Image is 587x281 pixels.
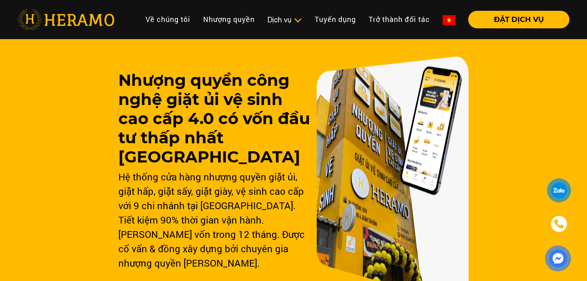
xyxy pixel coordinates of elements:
h3: Nhượng quyền công nghệ giặt ủi vệ sinh cao cấp 4.0 có vốn đầu tư thấp nhất [GEOGRAPHIC_DATA] [118,71,310,166]
img: phone-icon [555,220,563,228]
a: Nhượng quyền [197,11,261,28]
a: phone-icon [548,213,570,235]
div: Dịch vụ [268,14,302,25]
a: Trở thành đối tác [362,11,436,28]
img: vn-flag.png [443,15,455,25]
button: ĐẶT DỊCH VỤ [468,11,569,28]
img: subToggleIcon [293,16,302,24]
div: Hệ thống cửa hàng nhượng quyền giặt ủi, giặt hấp, giặt sấy, giặt giày, vệ sinh cao cấp với 9 chi ... [118,170,310,270]
a: Về chúng tôi [139,11,197,28]
a: ĐẶT DỊCH VỤ [462,16,569,23]
a: Tuyển dụng [308,11,362,28]
img: heramo-logo.png [18,9,114,30]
